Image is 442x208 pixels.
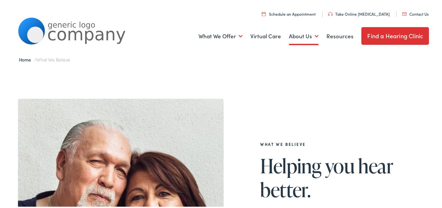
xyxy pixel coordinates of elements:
[328,10,390,16] a: Take Online [MEDICAL_DATA]
[262,10,316,16] a: Schedule an Appointment
[402,10,429,16] a: Contact Us
[358,154,393,176] span: hear
[325,154,355,176] span: you
[402,11,407,15] img: utility icon
[250,23,281,47] a: Virtual Care
[260,178,310,199] span: better.
[262,11,266,15] img: utility icon
[289,23,319,47] a: About Us
[198,23,243,47] a: What We Offer
[328,11,333,15] img: utility icon
[260,141,417,146] h2: What We Believe
[260,154,321,176] span: Helping
[326,23,354,47] a: Resources
[361,26,429,44] a: Find a Hearing Clinic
